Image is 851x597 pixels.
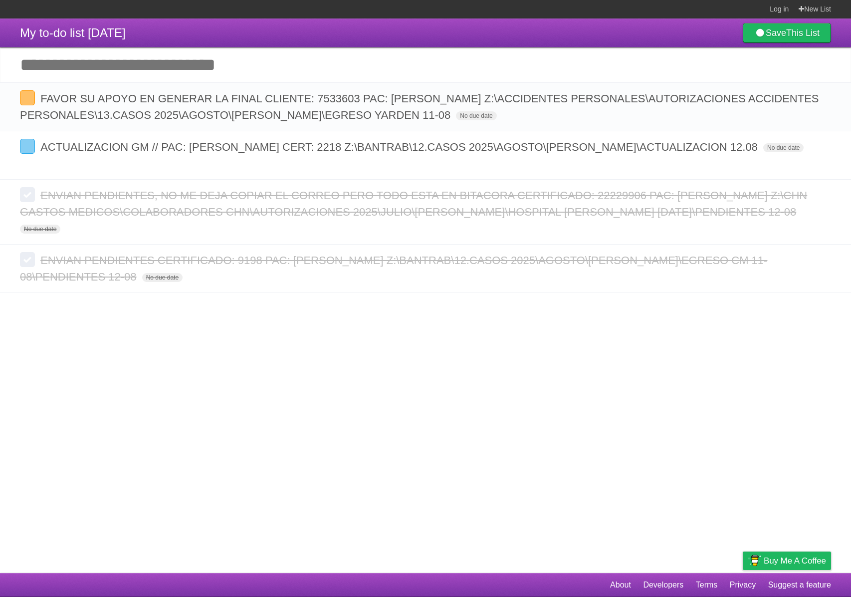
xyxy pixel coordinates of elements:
label: Done [20,252,35,267]
span: ACTUALIZACION GM // PAC: [PERSON_NAME] CERT: 2218 Z:\BANTRAB\12.CASOS 2025\AGOSTO\[PERSON_NAME]\A... [40,141,760,153]
a: Terms [696,576,718,595]
span: ENVIAN PENDIENTES CERTIFICADO: 9198 PAC: [PERSON_NAME] Z:\BANTRAB\12.CASOS 2025\AGOSTO\[PERSON_NA... [20,254,767,283]
label: Done [20,139,35,154]
span: ENVIAN PENDIENTES, NO ME DEJA COPIAR EL CORREO PERO TODO ESTA EN BITACORA CERTIFICADO: 22229906 P... [20,189,807,218]
label: Done [20,187,35,202]
a: SaveThis List [743,23,831,43]
span: Buy me a coffee [764,552,826,570]
b: This List [786,28,820,38]
span: No due date [20,225,60,234]
span: No due date [763,143,804,152]
span: FAVOR SU APOYO EN GENERAR LA FINAL CLIENTE: 7533603 PAC: [PERSON_NAME] Z:\ACCIDENTES PERSONALES\A... [20,92,819,121]
a: Suggest a feature [768,576,831,595]
img: Buy me a coffee [748,552,761,569]
span: No due date [456,111,496,120]
span: No due date [142,273,183,282]
a: Developers [643,576,683,595]
span: My to-do list [DATE] [20,26,126,39]
label: Done [20,90,35,105]
a: Buy me a coffee [743,552,831,570]
a: Privacy [730,576,756,595]
a: About [610,576,631,595]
